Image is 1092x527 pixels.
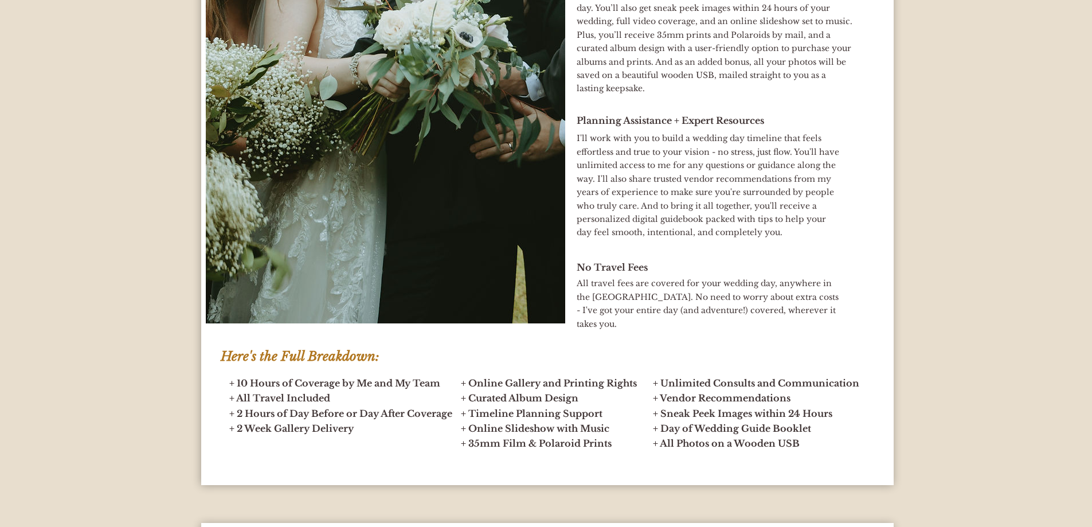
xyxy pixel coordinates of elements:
[653,377,859,449] span: + Unlimited Consults and Communication + Vendor Recommendations + Sneak Peek Images within 24 Hou...
[461,377,637,449] span: + Online Gallery and Printing Rights + Curated Album Design + Timeline Planning Support + Online ...
[960,489,1092,527] iframe: Wix Chat
[221,349,379,364] span: Here's the Full Breakdown:
[229,377,440,389] span: + 10 Hours of Coverage by Me and My Team
[577,115,764,126] span: Planning Assistance + Expert Resources
[577,261,648,273] span: No Travel Fees
[577,278,839,329] span: All travel fees are covered for your wedding day, anywhere in the [GEOGRAPHIC_DATA]. No need to w...
[229,392,330,404] span: + All Travel Included
[577,133,839,237] span: I'll work with you to build a wedding day timeline that feels effortless and true to your vision ...
[229,408,452,434] span: + 2 Hours of Day Before or Day After Coverage + 2 Week Gallery Delivery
